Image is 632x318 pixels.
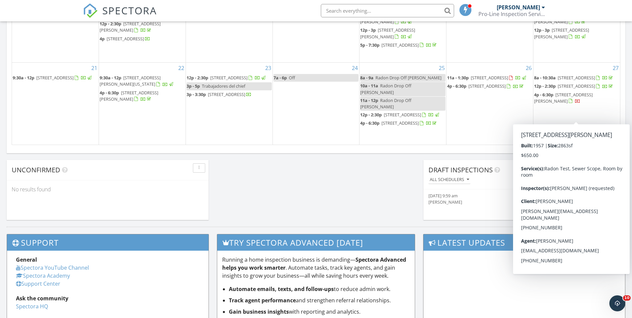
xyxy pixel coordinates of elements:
a: 12p - 3p [STREET_ADDRESS][PERSON_NAME] [360,26,445,41]
td: Go to September 21, 2025 [12,63,99,145]
td: Go to September 27, 2025 [533,63,620,145]
td: Go to September 18, 2025 [359,0,446,63]
span: [STREET_ADDRESS][PERSON_NAME][US_STATE] [100,75,161,87]
span: [STREET_ADDRESS] [381,120,419,126]
a: 4p - 6:30p [STREET_ADDRESS] [447,83,525,89]
span: 4p - 6:30p [447,83,466,89]
span: 8a - 10:30a [534,75,556,81]
a: 8a - 10:30a [STREET_ADDRESS] [534,75,614,81]
span: 11a - 12p [360,97,378,103]
span: [STREET_ADDRESS][PERSON_NAME] [100,90,158,102]
a: Go to September 21, 2025 [90,63,99,73]
h3: Support [7,234,209,251]
a: 9:30a - 12p [STREET_ADDRESS] [13,75,93,81]
span: [STREET_ADDRESS] [107,36,144,42]
a: 9:30a - 12p [STREET_ADDRESS][PERSON_NAME][US_STATE] [100,74,185,88]
span: [STREET_ADDRESS][PERSON_NAME] [100,21,161,33]
td: Go to September 20, 2025 [533,0,620,63]
span: 12p - 2:30p [187,75,208,81]
a: 5p - 7:30p [STREET_ADDRESS] [360,41,445,49]
td: Go to September 14, 2025 [12,0,99,63]
span: [STREET_ADDRESS] [558,83,595,89]
span: 4p - 6:30p [534,92,553,98]
img: The Best Home Inspection Software - Spectora [83,3,98,18]
span: 10 [623,295,631,301]
p: Running a home inspection business is demanding— . Automate tasks, track key agents, and gain ins... [222,256,410,280]
span: [STREET_ADDRESS] [381,42,419,48]
a: 12p - 3p [STREET_ADDRESS][PERSON_NAME] [534,26,619,41]
a: 4p - 6:30p [STREET_ADDRESS][PERSON_NAME] [534,91,619,105]
li: to reduce admin work. [229,285,410,293]
span: [STREET_ADDRESS] [210,75,248,81]
a: Go to September 24, 2025 [350,63,359,73]
span: [STREET_ADDRESS][PERSON_NAME] [360,27,415,39]
a: 4p - 6:30p [STREET_ADDRESS][PERSON_NAME] [100,90,158,102]
span: 4p - 6:30p [360,120,379,126]
a: 4p [STREET_ADDRESS] [100,36,150,42]
div: [DATE] 9:59 am [428,193,588,199]
span: Draft Inspections [428,165,493,174]
td: Go to September 19, 2025 [446,0,533,63]
span: [STREET_ADDRESS] [208,91,245,97]
a: 12p - 2:30p [STREET_ADDRESS] [187,75,267,81]
a: 12p - 2:30p [STREET_ADDRESS][PERSON_NAME] [100,21,161,33]
span: 9:30a - 12p [100,75,121,81]
span: 5p - 7:30p [360,42,379,48]
span: 8a - 9a [360,75,373,81]
h3: Try spectora advanced [DATE] [217,234,415,251]
div: [PERSON_NAME] [497,4,540,11]
span: 10a - 11a [360,83,378,89]
a: 12p - 3p [STREET_ADDRESS][PERSON_NAME] [360,27,415,39]
a: 3p - 3:30p [STREET_ADDRESS] [187,91,252,97]
td: Go to September 15, 2025 [99,0,186,63]
span: [STREET_ADDRESS][PERSON_NAME] [534,92,593,104]
a: Go to September 25, 2025 [437,63,446,73]
iframe: Intercom live chat [609,295,625,311]
span: 11a - 1:30p [447,75,469,81]
span: [STREET_ADDRESS] [558,75,595,81]
a: 12p - 2:30p [STREET_ADDRESS][PERSON_NAME] [100,20,185,34]
a: 9:30a - 12p [STREET_ADDRESS][PERSON_NAME][US_STATE] [100,75,174,87]
a: Go to September 27, 2025 [611,63,620,73]
strong: Automate emails, texts, and follow-ups [229,285,334,293]
a: 4p - 6:30p [STREET_ADDRESS] [360,119,445,127]
a: 11a - 1:30p [STREET_ADDRESS] [447,75,527,81]
a: [DATE] 9:59 am [PERSON_NAME] [428,193,588,205]
a: Go to September 26, 2025 [524,63,533,73]
a: 12p - 2:30p [STREET_ADDRESS] [534,82,619,90]
a: 12p - 3p [STREET_ADDRESS][PERSON_NAME] [534,27,589,39]
span: [STREET_ADDRESS] [36,75,74,81]
td: Go to September 25, 2025 [359,63,446,145]
a: 4p - 6:30p [STREET_ADDRESS][PERSON_NAME] [100,89,185,103]
a: Go to September 23, 2025 [264,63,273,73]
a: 4p [STREET_ADDRESS] [100,35,185,43]
span: [STREET_ADDRESS] [384,112,421,118]
span: [STREET_ADDRESS][PERSON_NAME] [534,27,589,39]
span: 4p - 6:30p [100,90,119,96]
td: Go to September 26, 2025 [446,63,533,145]
a: 4p - 6:30p [STREET_ADDRESS][PERSON_NAME] [534,92,593,104]
a: 4p - 6:30p [STREET_ADDRESS] [360,120,438,126]
span: 12p - 3p [534,27,550,33]
div: Ask the community [16,294,200,302]
span: [STREET_ADDRESS] [468,83,506,89]
span: 7a - 6p [274,75,287,81]
div: All schedulers [430,177,469,182]
a: 12p - 2:30p [STREET_ADDRESS] [534,83,614,89]
strong: Gain business insights [229,308,289,315]
strong: Spectora Advanced helps you work smarter [222,256,406,271]
span: Radon Drop Off [PERSON_NAME] [375,75,441,81]
a: Go to September 22, 2025 [177,63,186,73]
a: Support Center [16,280,60,287]
h3: Latest Updates [423,234,625,251]
a: 9:30a - 12p [STREET_ADDRESS] [13,74,98,82]
a: SPECTORA [83,9,157,23]
td: Go to September 17, 2025 [273,0,359,63]
td: Go to September 16, 2025 [186,0,273,63]
a: 12p - 2:30p [STREET_ADDRESS] [187,74,272,82]
span: SPECTORA [102,3,157,17]
span: 12p - 2:30p [360,112,382,118]
span: 4p [100,36,105,42]
li: with reporting and analytics. [229,308,410,316]
a: 3p - 3:30p [STREET_ADDRESS] [187,91,272,99]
